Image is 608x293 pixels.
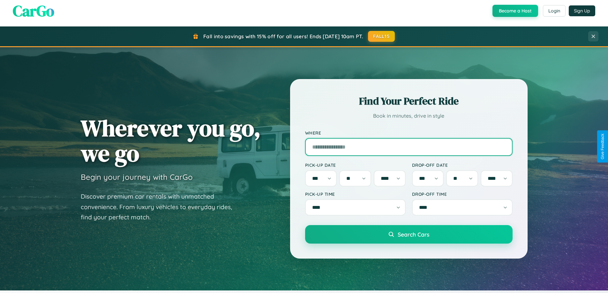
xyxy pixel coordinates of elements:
button: FALL15 [368,31,395,42]
label: Drop-off Time [412,191,513,197]
div: Give Feedback [600,134,605,159]
label: Pick-up Date [305,162,406,168]
p: Discover premium car rentals with unmatched convenience. From luxury vehicles to everyday rides, ... [81,191,240,223]
button: Login [543,5,566,17]
span: CarGo [13,0,54,21]
span: Search Cars [398,231,429,238]
span: Fall into savings with 15% off for all users! Ends [DATE] 10am PT. [203,33,363,40]
label: Pick-up Time [305,191,406,197]
button: Search Cars [305,225,513,244]
button: Sign Up [569,5,595,16]
p: Book in minutes, drive in style [305,111,513,121]
button: Become a Host [492,5,538,17]
h2: Find Your Perfect Ride [305,94,513,108]
h3: Begin your journey with CarGo [81,172,193,182]
label: Where [305,130,513,136]
label: Drop-off Date [412,162,513,168]
h1: Wherever you go, we go [81,115,261,166]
